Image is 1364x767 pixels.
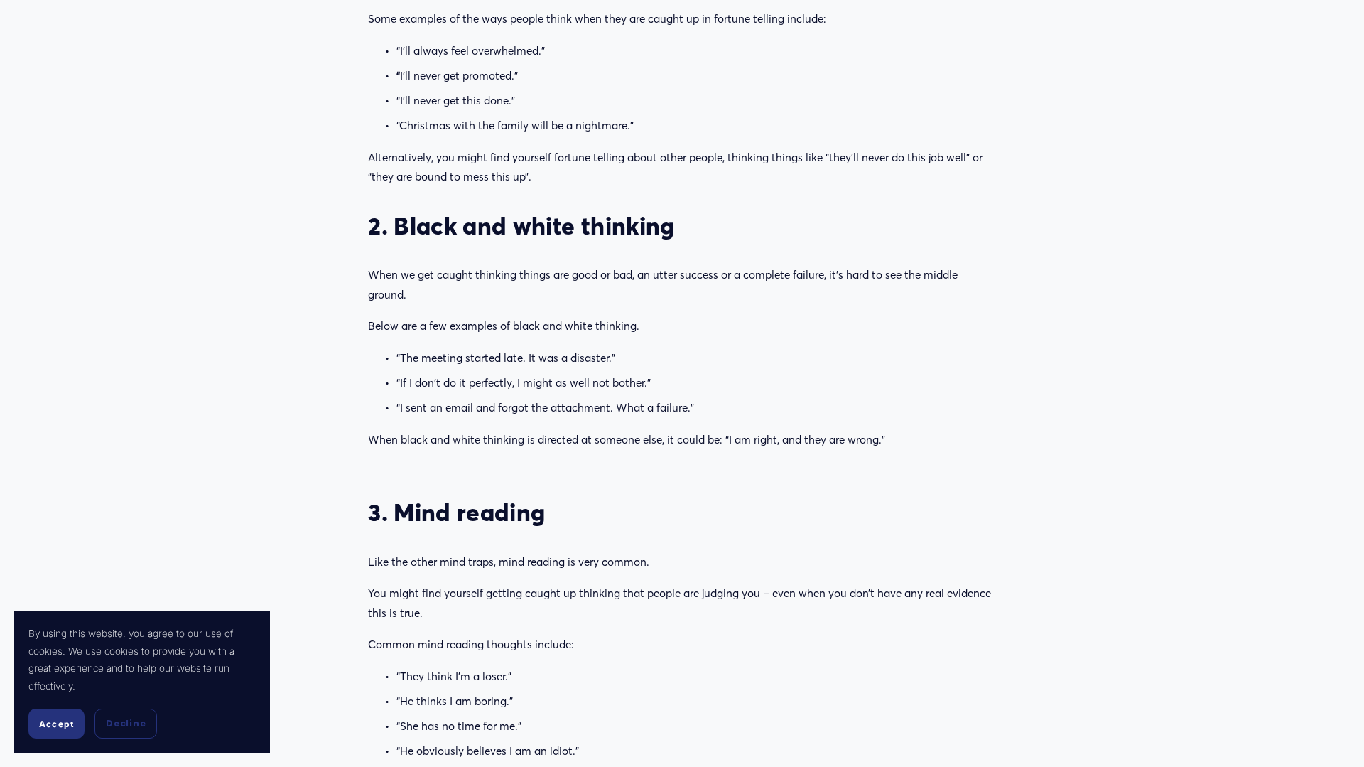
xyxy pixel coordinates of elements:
section: Cookie banner [14,611,270,753]
p: “He obviously believes I am an idiot.” [396,741,995,761]
p: By using this website, you agree to our use of cookies. We use cookies to provide you with a grea... [28,625,256,694]
button: Decline [94,709,157,739]
button: Accept [28,709,85,739]
p: When black and white thinking is directed at someone else, it could be: “I am right, and they are... [368,430,995,450]
h3: 2. Black and white thinking [368,211,995,241]
p: I’ll never get promoted.” [396,66,995,86]
p: Below are a few examples of black and white thinking. [368,316,995,336]
p: Common mind reading thoughts include: [368,635,995,655]
p: “The meeting started late. It was a disaster.” [396,348,995,368]
p: Alternatively, you might find yourself fortune telling about other people, thinking things like “... [368,148,995,187]
p: “I’ll always feel overwhelmed.” [396,41,995,61]
p: “They think I’m a loser.” [396,667,995,687]
p: “He thinks I am boring.” [396,692,995,712]
p: “She has no time for me.” [396,717,995,736]
p: When we get caught thinking things are good or bad, an utter success or a complete failure, it’s ... [368,265,995,304]
h3: 3. Mind reading [368,498,995,527]
span: Decline [106,717,146,730]
p: Some examples of the ways people think when they are caught up in fortune telling include: [368,9,995,29]
p: “Christmas with the family will be a nightmare.” [396,116,995,136]
p: “I’ll never get this done.” [396,91,995,111]
p: You might find yourself getting caught up thinking that people are judging you – even when you do... [368,584,995,623]
p: Like the other mind traps, mind reading is very common. [368,552,995,572]
span: Accept [39,719,74,729]
p: “If I don't do it perfectly, I might as well not bother.” [396,373,995,393]
p: “I sent an email and forgot the attachment. What a failure.” [396,398,995,418]
strong: “ [396,69,400,82]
